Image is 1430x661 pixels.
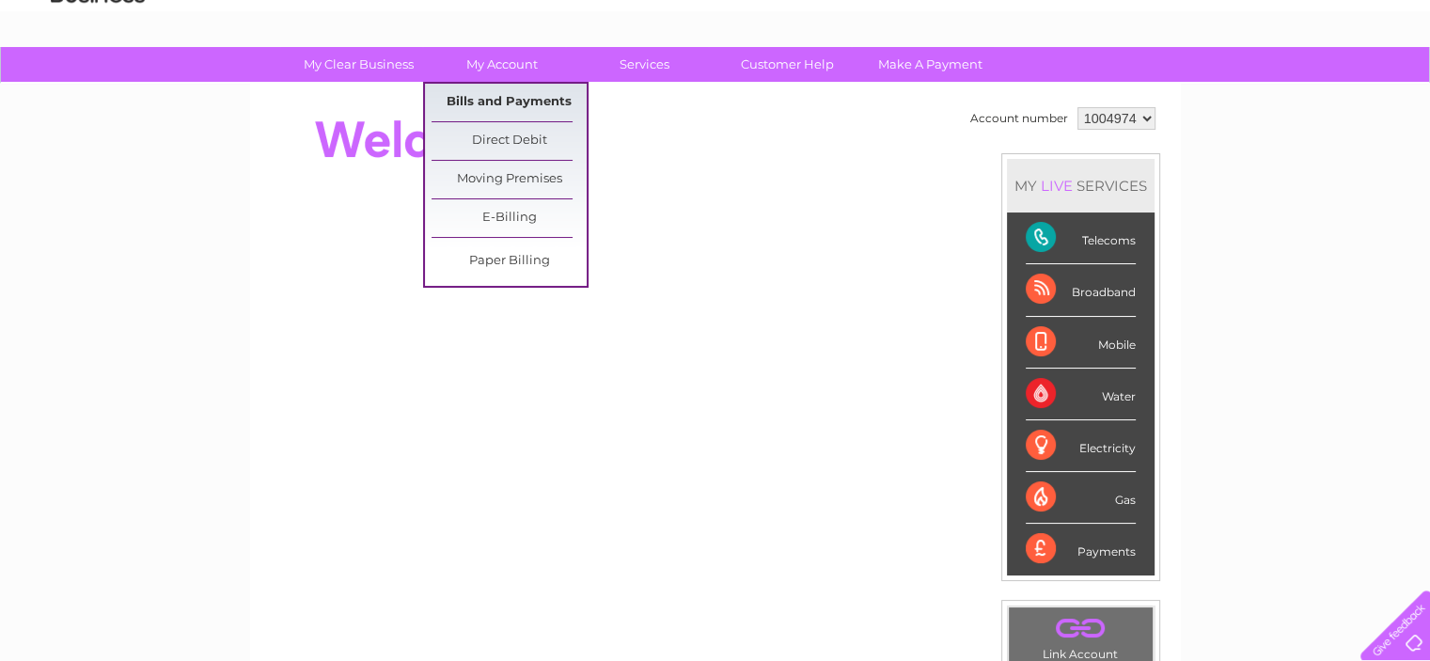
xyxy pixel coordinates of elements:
[281,47,436,82] a: My Clear Business
[50,49,146,106] img: logo.png
[1076,9,1205,33] a: 0333 014 3131
[1026,472,1136,524] div: Gas
[272,10,1160,91] div: Clear Business is a trading name of Verastar Limited (registered in [GEOGRAPHIC_DATA] No. 3667643...
[1026,264,1136,316] div: Broadband
[1099,80,1135,94] a: Water
[1037,177,1076,195] div: LIVE
[567,47,722,82] a: Services
[853,47,1008,82] a: Make A Payment
[1199,80,1255,94] a: Telecoms
[432,161,587,198] a: Moving Premises
[1026,524,1136,574] div: Payments
[710,47,865,82] a: Customer Help
[1026,420,1136,472] div: Electricity
[1305,80,1351,94] a: Contact
[1266,80,1294,94] a: Blog
[1026,369,1136,420] div: Water
[432,84,587,121] a: Bills and Payments
[1146,80,1187,94] a: Energy
[432,122,587,160] a: Direct Debit
[424,47,579,82] a: My Account
[432,243,587,280] a: Paper Billing
[1368,80,1412,94] a: Log out
[1007,159,1155,212] div: MY SERVICES
[1014,612,1148,645] a: .
[1026,317,1136,369] div: Mobile
[966,102,1073,134] td: Account number
[432,199,587,237] a: E-Billing
[1026,212,1136,264] div: Telecoms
